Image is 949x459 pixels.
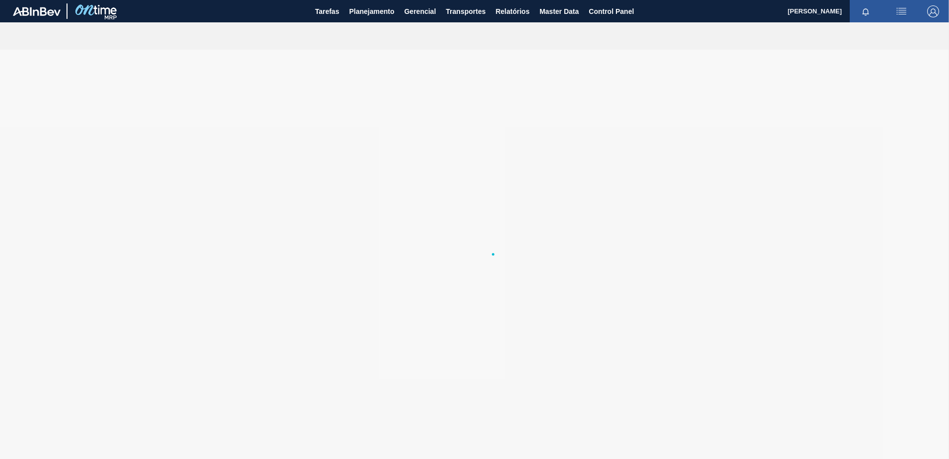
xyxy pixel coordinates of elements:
span: Planejamento [349,5,394,17]
span: Gerencial [404,5,436,17]
img: TNhmsLtSVTkK8tSr43FrP2fwEKptu5GPRR3wAAAABJRU5ErkJggg== [13,7,61,16]
img: userActions [895,5,907,17]
img: Logout [927,5,939,17]
span: Transportes [446,5,485,17]
span: Control Panel [589,5,634,17]
span: Master Data [540,5,579,17]
span: Relatórios [495,5,529,17]
span: Tarefas [315,5,339,17]
button: Notificações [850,4,881,18]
